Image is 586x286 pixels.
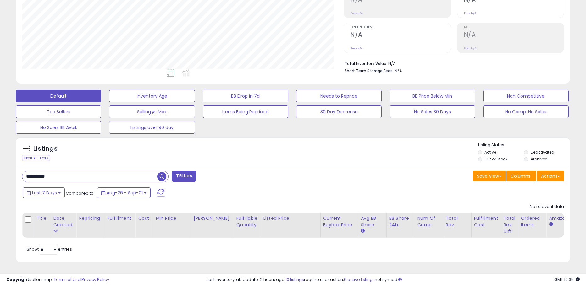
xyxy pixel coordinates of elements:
b: Total Inventory Value: [345,61,387,66]
div: seller snap | | [6,277,109,283]
div: Fulfillable Quantity [236,215,258,228]
div: Clear All Filters [22,155,50,161]
small: Prev: N/A [351,46,363,50]
button: 30 Day Decrease [296,105,382,118]
div: Listed Price [263,215,318,222]
button: No Sales BB Avail. [16,121,101,134]
span: N/A [395,68,402,74]
small: Avg BB Share. [361,228,365,234]
div: Title [36,215,48,222]
div: No relevant data [530,204,564,210]
div: Date Created [53,215,74,228]
button: Listings over 90 day [109,121,195,134]
small: Prev: N/A [464,46,476,50]
span: ROI [464,26,564,29]
button: Last 7 Days [23,187,65,198]
div: Ordered Items [521,215,544,228]
div: BB Share 24h. [389,215,412,228]
button: Filters [172,171,196,182]
h2: N/A [464,31,564,40]
label: Out of Stock [484,156,507,162]
a: 6 active listings [344,277,375,283]
h5: Listings [33,144,58,153]
label: Active [484,149,496,155]
button: Save View [473,171,506,181]
div: Total Rev. [446,215,469,228]
button: Needs to Reprice [296,90,382,102]
div: Cost [138,215,150,222]
button: Aug-26 - Sep-01 [97,187,151,198]
span: 2025-09-9 12:35 GMT [554,277,580,283]
div: Min Price [156,215,188,222]
div: Fulfillment [107,215,133,222]
div: Avg BB Share [361,215,384,228]
a: Privacy Policy [81,277,109,283]
button: Columns [506,171,536,181]
span: Ordered Items [351,26,450,29]
strong: Copyright [6,277,29,283]
span: Last 7 Days [32,190,57,196]
small: Prev: N/A [351,11,363,15]
p: Listing States: [478,142,570,148]
span: Columns [511,173,530,179]
span: Show: entries [27,246,72,252]
b: Short Term Storage Fees: [345,68,394,73]
div: Total Rev. Diff. [504,215,516,235]
button: BB Drop in 7d [203,90,288,102]
button: No Sales 30 Days [390,105,475,118]
a: 10 listings [285,277,304,283]
li: N/A [345,59,559,67]
div: Last InventoryLab Update: 2 hours ago, require user action, not synced. [207,277,580,283]
button: Selling @ Max [109,105,195,118]
button: BB Price Below Min [390,90,475,102]
div: Fulfillment Cost [474,215,498,228]
label: Archived [531,156,548,162]
button: No Comp. No Sales [483,105,569,118]
h2: N/A [351,31,450,40]
div: Current Buybox Price [323,215,356,228]
button: Actions [537,171,564,181]
label: Deactivated [531,149,554,155]
button: Non Competitive [483,90,569,102]
button: Top Sellers [16,105,101,118]
div: Num of Comp. [417,215,440,228]
span: Aug-26 - Sep-01 [107,190,143,196]
button: Items Being Repriced [203,105,288,118]
span: Compared to: [66,190,95,196]
small: Amazon Fees. [549,222,553,227]
a: Terms of Use [54,277,80,283]
button: Inventory Age [109,90,195,102]
div: [PERSON_NAME] [193,215,231,222]
button: Default [16,90,101,102]
div: Repricing [79,215,102,222]
small: Prev: N/A [464,11,476,15]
